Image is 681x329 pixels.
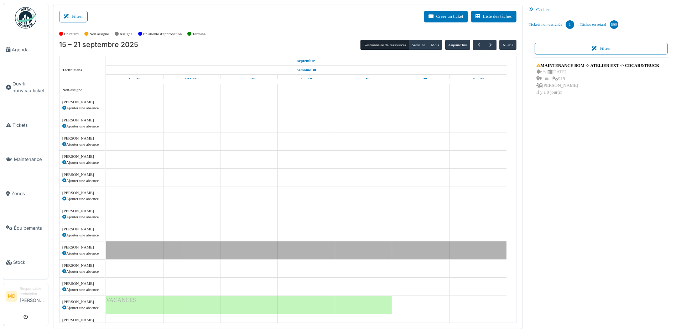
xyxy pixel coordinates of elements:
a: Stock [3,245,48,280]
button: Créer un ticket [424,11,468,22]
a: 20 septembre 2025 [412,75,429,84]
div: [PERSON_NAME] [62,99,102,105]
div: [PERSON_NAME] [62,135,102,141]
a: Tickets non-assignés [526,15,577,34]
li: [PERSON_NAME] [20,286,45,307]
span: MALADIE [106,242,132,249]
div: Ajouter une absence [62,214,102,220]
button: Aujourd'hui [445,40,470,50]
div: [PERSON_NAME] [62,190,102,196]
div: [PERSON_NAME] [62,281,102,287]
a: 15 septembre 2025 [296,56,317,65]
span: Agenda [12,46,45,53]
div: Ajouter une absence [62,123,102,129]
div: Ajouter une absence [62,287,102,293]
a: Ouvrir nouveau ticket [3,67,48,108]
div: [PERSON_NAME] [62,226,102,232]
label: Assigné [120,31,132,37]
div: Non-assigné [62,87,102,93]
a: Tickets [3,108,48,142]
label: En retard [64,31,79,37]
span: Équipements [14,225,45,231]
div: [PERSON_NAME] [62,317,102,323]
button: Gestionnaire de ressources [360,40,409,50]
div: n/a | [DATE] Flotte | 919 [PERSON_NAME] Il y a 0 jour(s) [536,69,660,96]
a: 19 septembre 2025 [356,75,371,84]
a: MD Responsable technicien[PERSON_NAME] [6,286,45,308]
button: Filtrer [59,11,88,22]
div: Ajouter une absence [62,305,102,311]
div: Ajouter une absence [62,268,102,275]
a: 16 septembre 2025 [183,75,201,84]
a: Équipements [3,211,48,245]
div: Ajouter une absence [62,178,102,184]
a: 15 septembre 2025 [127,75,142,84]
li: MD [6,291,17,302]
button: Aller à [499,40,516,50]
div: [PERSON_NAME] [62,117,102,123]
button: Mois [428,40,442,50]
a: Semaine 38 [295,66,318,74]
img: Badge_color-CXgf-gQk.svg [15,7,36,28]
div: [PERSON_NAME] [62,153,102,160]
div: Ajouter une absence [62,141,102,147]
a: Agenda [3,32,48,67]
a: MAINTENANCE BOM -> ATELIER EXT -> CDCAR&TRUCK n/a |[DATE] Flotte |919 [PERSON_NAME]Il y a 0 jour(s) [535,61,661,98]
span: Stock [13,259,45,266]
button: Suivant [485,40,497,50]
span: Zones [11,190,45,197]
div: [PERSON_NAME] [62,299,102,305]
a: 17 septembre 2025 [241,75,257,84]
div: Cacher [526,5,677,15]
span: Maintenance [14,156,45,163]
div: [PERSON_NAME] [62,208,102,214]
h2: 15 – 21 septembre 2025 [59,41,138,49]
div: Ajouter une absence [62,250,102,256]
div: MAINTENANCE BOM -> ATELIER EXT -> CDCAR&TRUCK [536,62,660,69]
a: 18 septembre 2025 [299,75,314,84]
div: 560 [610,20,618,29]
label: Terminé [192,31,206,37]
a: 21 septembre 2025 [470,75,486,84]
button: Précédent [473,40,485,50]
span: Techniciens [62,68,82,72]
a: Tâches en retard [577,15,621,34]
div: 1 [566,20,574,29]
label: En attente d'approbation [143,31,182,37]
div: Ajouter une absence [62,196,102,202]
div: [PERSON_NAME] [62,172,102,178]
label: Non assigné [89,31,109,37]
div: [PERSON_NAME] [62,244,102,250]
div: Ajouter une absence [62,160,102,166]
span: Ouvrir nouveau ticket [12,80,45,94]
button: Filtrer [535,43,668,54]
span: Tickets [12,122,45,129]
div: [PERSON_NAME] [62,262,102,268]
button: Semaine [409,40,428,50]
span: VACANCES [106,297,136,303]
div: Ajouter une absence [62,232,102,238]
div: Ajouter une absence [62,105,102,111]
div: Responsable technicien [20,286,45,297]
button: Liste des tâches [471,11,516,22]
a: Maintenance [3,142,48,176]
a: Zones [3,177,48,211]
